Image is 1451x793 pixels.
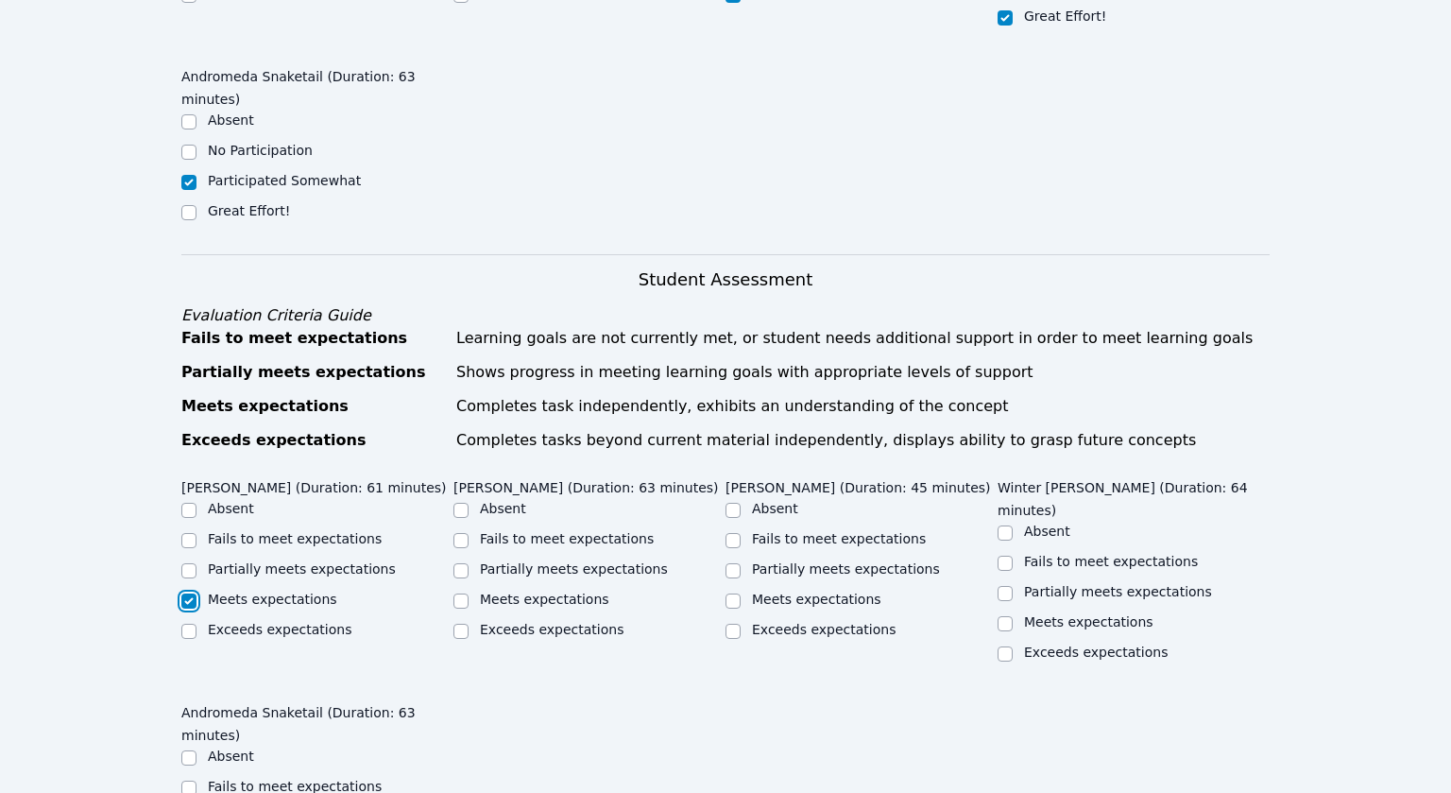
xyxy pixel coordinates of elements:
[181,60,453,111] legend: Andromeda Snaketail (Duration: 63 minutes)
[181,327,445,350] div: Fails to meet expectations
[181,429,445,452] div: Exceeds expectations
[456,361,1270,384] div: Shows progress in meeting learning goals with appropriate levels of support
[1024,584,1212,599] label: Partially meets expectations
[480,531,654,546] label: Fails to meet expectations
[208,531,382,546] label: Fails to meet expectations
[752,622,896,637] label: Exceeds expectations
[752,531,926,546] label: Fails to meet expectations
[208,749,254,764] label: Absent
[480,501,526,516] label: Absent
[181,696,453,747] legend: Andromeda Snaketail (Duration: 63 minutes)
[208,203,290,218] label: Great Effort!
[453,471,719,499] legend: [PERSON_NAME] (Duration: 63 minutes)
[480,561,668,577] label: Partially meets expectations
[208,622,351,637] label: Exceeds expectations
[1024,645,1168,660] label: Exceeds expectations
[480,592,609,607] label: Meets expectations
[181,361,445,384] div: Partially meets expectations
[181,471,447,499] legend: [PERSON_NAME] (Duration: 61 minutes)
[1024,554,1198,569] label: Fails to meet expectations
[725,471,991,499] legend: [PERSON_NAME] (Duration: 45 minutes)
[480,622,623,637] label: Exceeds expectations
[208,173,361,188] label: Participated Somewhat
[1024,614,1153,629] label: Meets expectations
[456,429,1270,452] div: Completes tasks beyond current material independently, displays ability to grasp future concepts
[456,327,1270,350] div: Learning goals are not currently met, or student needs additional support in order to meet learni...
[752,561,940,577] label: Partially meets expectations
[181,304,1270,327] div: Evaluation Criteria Guide
[208,501,254,516] label: Absent
[998,471,1270,522] legend: Winter [PERSON_NAME] (Duration: 64 minutes)
[752,592,881,607] label: Meets expectations
[456,395,1270,418] div: Completes task independently, exhibits an understanding of the concept
[1024,524,1070,539] label: Absent
[208,592,337,607] label: Meets expectations
[181,395,445,418] div: Meets expectations
[208,561,396,577] label: Partially meets expectations
[1024,9,1106,24] label: Great Effort!
[181,267,1270,293] h3: Student Assessment
[208,112,254,128] label: Absent
[752,501,798,516] label: Absent
[208,143,313,158] label: No Participation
